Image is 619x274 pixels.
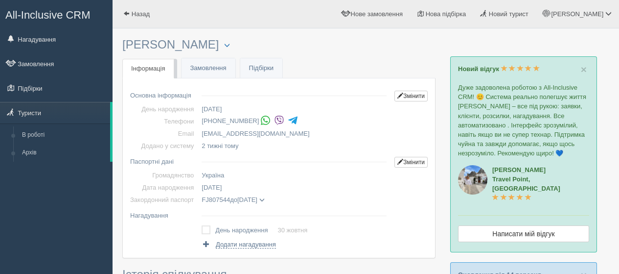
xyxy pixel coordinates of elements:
[237,196,257,203] span: [DATE]
[426,10,466,18] span: Нова підбірка
[260,115,271,125] img: whatsapp-colored.svg
[458,65,540,73] a: Новий відгук
[130,206,198,222] td: Нагадування
[198,127,390,140] td: [EMAIL_ADDRESS][DOMAIN_NAME]
[130,115,198,127] td: Телефони
[130,127,198,140] td: Email
[202,114,390,128] li: [PHONE_NUMBER]
[131,65,165,72] span: Інформація
[277,226,307,234] a: 30 жовтня
[351,10,403,18] span: Нове замовлення
[130,169,198,181] td: Громадянство
[198,169,390,181] td: Україна
[581,64,587,75] button: Close
[130,140,198,152] td: Додано у систему
[215,224,277,237] td: День народження
[551,10,603,18] span: [PERSON_NAME]
[130,86,198,103] td: Основна інформація
[182,58,235,78] a: Замовлення
[202,196,230,203] span: FJ807544
[202,142,238,149] span: 2 тижні тому
[458,225,589,242] a: Написати мій відгук
[202,184,222,191] span: [DATE]
[274,115,284,125] img: viber-colored.svg
[122,59,174,79] a: Інформація
[130,152,198,169] td: Паспортні дані
[492,166,560,201] a: [PERSON_NAME]Travel Point, [GEOGRAPHIC_DATA]
[489,10,528,18] span: Новий турист
[130,181,198,194] td: Дата народження
[202,240,275,249] a: Додати нагадування
[18,144,110,162] a: Архів
[394,91,428,101] a: Змінити
[581,64,587,75] span: ×
[130,103,198,115] td: День народження
[130,194,198,206] td: Закордонний паспорт
[122,38,436,51] h3: [PERSON_NAME]
[288,115,298,125] img: telegram-colored-4375108.svg
[0,0,112,27] a: All-Inclusive CRM
[240,58,282,78] a: Підбірки
[216,241,276,249] span: Додати нагадування
[132,10,150,18] span: Назад
[198,103,390,115] td: [DATE]
[458,83,589,158] p: Дуже задоволена роботою з All-Inclusive CRM! 😊 Система реально полегшує життя [PERSON_NAME] – все...
[5,9,91,21] span: All-Inclusive CRM
[202,196,264,203] span: до
[18,126,110,144] a: В роботі
[394,157,428,168] a: Змінити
